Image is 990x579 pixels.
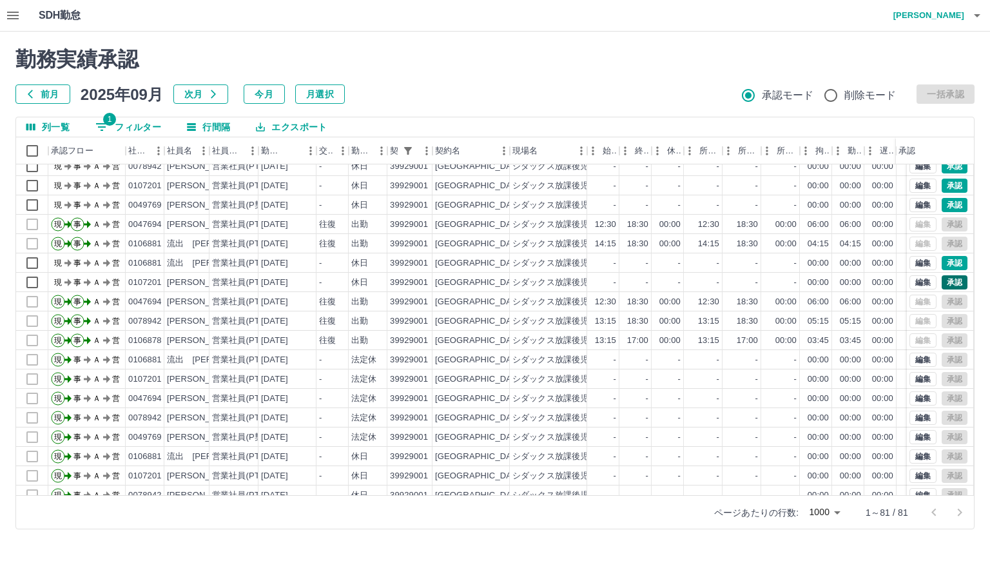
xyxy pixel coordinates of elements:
[112,220,120,229] text: 営
[351,335,368,347] div: 出勤
[73,220,81,229] text: 事
[794,257,797,270] div: -
[319,161,322,173] div: -
[351,277,368,289] div: 休日
[435,161,524,173] div: [GEOGRAPHIC_DATA]
[614,277,616,289] div: -
[261,335,288,347] div: [DATE]
[54,201,62,210] text: 現
[149,141,168,161] button: メニュー
[909,275,937,289] button: 編集
[840,315,861,328] div: 05:15
[301,141,320,161] button: メニュー
[755,161,758,173] div: -
[717,257,719,270] div: -
[512,257,701,270] div: シダックス放課後児童クラブ [PERSON_NAME]
[212,296,280,308] div: 営業社員(PT契約)
[808,219,829,231] div: 06:00
[164,137,209,164] div: 社員名
[351,180,368,192] div: 休日
[417,141,436,161] button: メニュー
[510,137,587,164] div: 現場名
[387,137,432,164] div: 契約コード
[212,277,280,289] div: 営業社員(PT契約)
[684,137,723,164] div: 所定開始
[942,159,967,173] button: 承認
[167,315,237,328] div: [PERSON_NAME]
[909,488,937,502] button: 編集
[261,180,288,192] div: [DATE]
[872,219,893,231] div: 00:00
[351,161,368,173] div: 休日
[840,277,861,289] div: 00:00
[755,277,758,289] div: -
[390,199,428,211] div: 39929001
[167,161,237,173] div: [PERSON_NAME]
[112,297,120,306] text: 営
[737,335,758,347] div: 17:00
[194,141,213,161] button: メニュー
[319,199,322,211] div: -
[435,137,460,164] div: 契約名
[432,137,510,164] div: 契約名
[512,335,701,347] div: シダックス放課後児童クラブ [PERSON_NAME]
[261,257,288,270] div: [DATE]
[804,503,845,522] div: 1000
[351,315,368,328] div: 出勤
[212,137,243,164] div: 社員区分
[128,296,162,308] div: 0047694
[512,199,701,211] div: シダックス放課後児童クラブ [PERSON_NAME]
[808,335,829,347] div: 03:45
[112,201,120,210] text: 営
[595,315,616,328] div: 13:15
[775,238,797,250] div: 00:00
[399,142,417,160] button: フィルター表示
[775,315,797,328] div: 00:00
[808,257,829,270] div: 00:00
[351,296,368,308] div: 出勤
[512,219,701,231] div: シダックス放課後児童クラブ [PERSON_NAME]
[587,137,619,164] div: 始業
[667,137,681,164] div: 休憩
[73,239,81,248] text: 事
[909,179,937,193] button: 編集
[627,315,648,328] div: 18:30
[840,296,861,308] div: 06:00
[244,84,285,104] button: 今月
[794,180,797,192] div: -
[112,162,120,171] text: 営
[678,199,681,211] div: -
[614,199,616,211] div: -
[212,161,280,173] div: 営業社員(PT契約)
[390,180,428,192] div: 39929001
[435,335,524,347] div: [GEOGRAPHIC_DATA]
[93,317,101,326] text: Ａ
[794,161,797,173] div: -
[351,199,368,211] div: 休日
[261,137,283,164] div: 勤務日
[678,161,681,173] div: -
[808,277,829,289] div: 00:00
[435,180,524,192] div: [GEOGRAPHIC_DATA]
[128,137,149,164] div: 社員番号
[15,47,975,72] h2: 勤務実績承認
[614,161,616,173] div: -
[840,257,861,270] div: 00:00
[128,238,162,250] div: 0106881
[627,335,648,347] div: 17:00
[832,137,864,164] div: 勤務
[93,259,101,268] text: Ａ
[319,219,336,231] div: 往復
[844,88,897,103] span: 削除モード
[212,315,280,328] div: 営業社員(PT契約)
[678,180,681,192] div: -
[128,277,162,289] div: 0107201
[808,238,829,250] div: 04:15
[258,137,316,164] div: 勤務日
[261,161,288,173] div: [DATE]
[646,161,648,173] div: -
[319,335,336,347] div: 往復
[316,137,349,164] div: 交通費
[775,219,797,231] div: 00:00
[319,315,336,328] div: 往復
